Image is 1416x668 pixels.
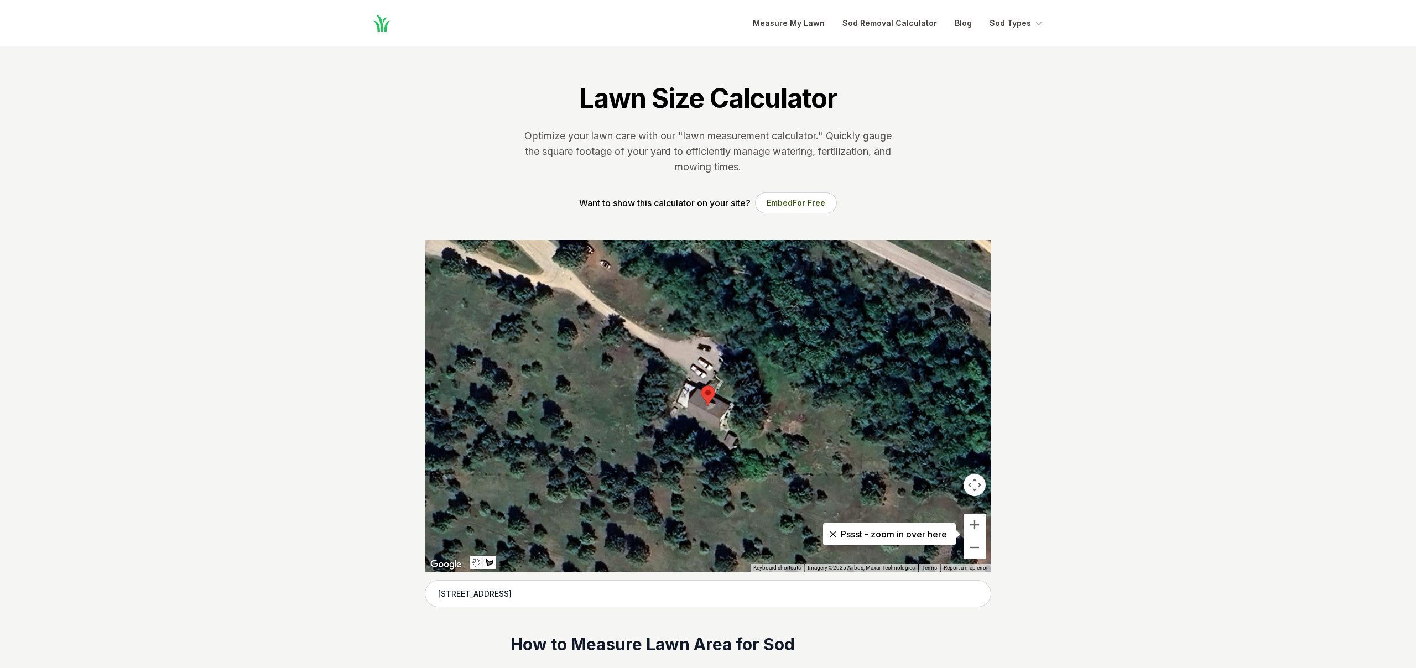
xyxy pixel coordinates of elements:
[832,528,947,541] p: Pssst - zoom in over here
[470,556,483,569] button: Stop drawing
[842,17,937,30] a: Sod Removal Calculator
[428,557,464,572] img: Google
[922,565,937,571] a: Terms (opens in new tab)
[964,474,986,496] button: Map camera controls
[428,557,464,572] a: Open this area in Google Maps (opens a new window)
[425,580,991,608] input: Enter your address to get started
[753,17,825,30] a: Measure My Lawn
[808,565,915,571] span: Imagery ©2025 Airbus, Maxar Technologies
[522,128,894,175] p: Optimize your lawn care with our "lawn measurement calculator." Quickly gauge the square footage ...
[990,17,1044,30] button: Sod Types
[964,514,986,536] button: Zoom in
[753,564,801,572] button: Keyboard shortcuts
[964,536,986,559] button: Zoom out
[955,17,972,30] a: Blog
[579,82,837,115] h1: Lawn Size Calculator
[579,196,751,210] p: Want to show this calculator on your site?
[793,198,825,207] span: For Free
[755,192,837,213] button: EmbedFor Free
[944,565,988,571] a: Report a map error
[483,556,496,569] button: Draw a shape
[511,634,906,656] h2: How to Measure Lawn Area for Sod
